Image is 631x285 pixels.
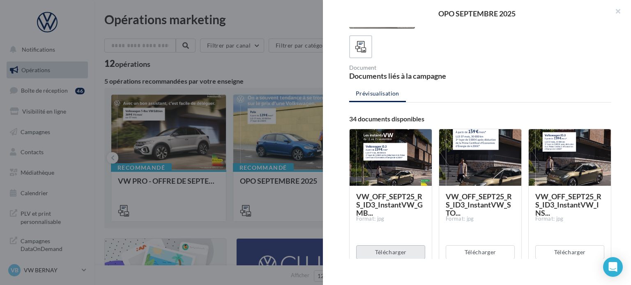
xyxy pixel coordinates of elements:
div: Document [349,65,477,71]
button: Télécharger [356,245,425,259]
div: Format: jpg [446,215,515,223]
button: Télécharger [446,245,515,259]
div: 34 documents disponibles [349,116,611,122]
div: Format: jpg [356,215,425,223]
span: VW_OFF_SEPT25_RS_ID3_InstantVW_INS... [535,192,601,217]
span: VW_OFF_SEPT25_RS_ID3_InstantVW_GMB... [356,192,423,217]
span: VW_OFF_SEPT25_RS_ID3_InstantVW_STO... [446,192,512,217]
div: Open Intercom Messenger [603,257,623,277]
button: Télécharger [535,245,604,259]
div: OPO SEPTEMBRE 2025 [336,10,618,17]
div: Format: jpg [535,215,604,223]
div: Documents liés à la campagne [349,72,477,80]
